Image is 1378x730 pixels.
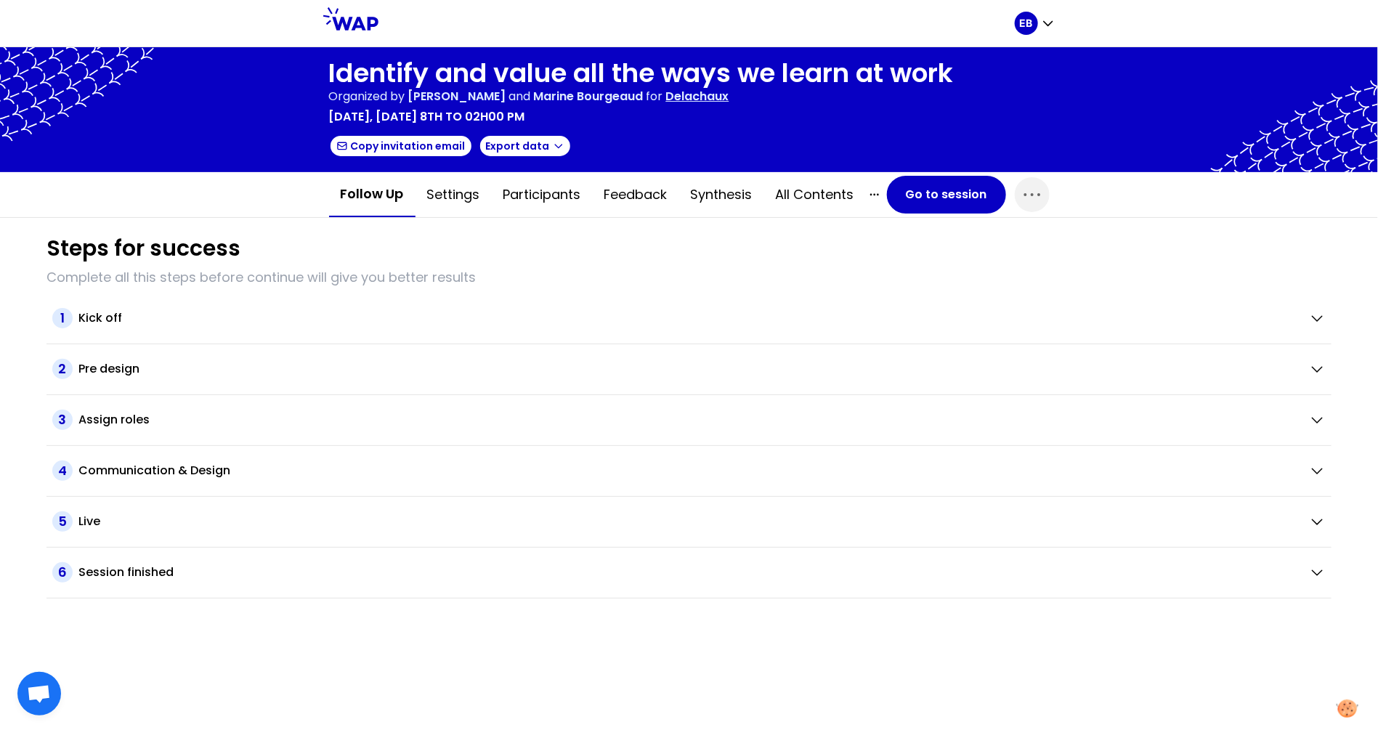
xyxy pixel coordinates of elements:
p: EB [1020,16,1033,31]
button: 6Session finished [52,562,1326,583]
button: 5Live [52,511,1326,532]
h2: Session finished [78,564,174,581]
span: 1 [52,308,73,328]
p: Complete all this steps before continue will give you better results [46,267,1332,288]
button: Participants [492,173,593,216]
button: 1Kick off [52,308,1326,328]
span: 5 [52,511,73,532]
span: 3 [52,410,73,430]
p: Delachaux [666,88,729,105]
span: Marine Bourgeaud [534,88,644,105]
button: Synthesis [679,173,764,216]
button: 4Communication & Design [52,461,1326,481]
button: Feedback [593,173,679,216]
button: EB [1015,12,1055,35]
p: and [408,88,644,105]
span: 6 [52,562,73,583]
h2: Pre design [78,360,139,378]
button: Follow up [329,172,416,217]
button: Copy invitation email [329,134,473,158]
p: Organized by [329,88,405,105]
button: Go to session [887,176,1006,214]
h1: Identify and value all the ways we learn at work [329,59,954,88]
span: [PERSON_NAME] [408,88,506,105]
span: 2 [52,359,73,379]
button: Export data [479,134,572,158]
button: 2Pre design [52,359,1326,379]
button: All contents [764,173,866,216]
span: 4 [52,461,73,481]
h2: Assign roles [78,411,150,429]
h2: Kick off [78,309,122,327]
p: for [647,88,663,105]
a: Ouvrir le chat [17,672,61,715]
button: Settings [416,173,492,216]
h2: Communication & Design [78,462,230,479]
button: 3Assign roles [52,410,1326,430]
h1: Steps for success [46,235,240,261]
p: [DATE], [DATE] 8th to 02h00 pm [329,108,525,126]
button: Manage your preferences about cookies [1328,691,1367,726]
h2: Live [78,513,100,530]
